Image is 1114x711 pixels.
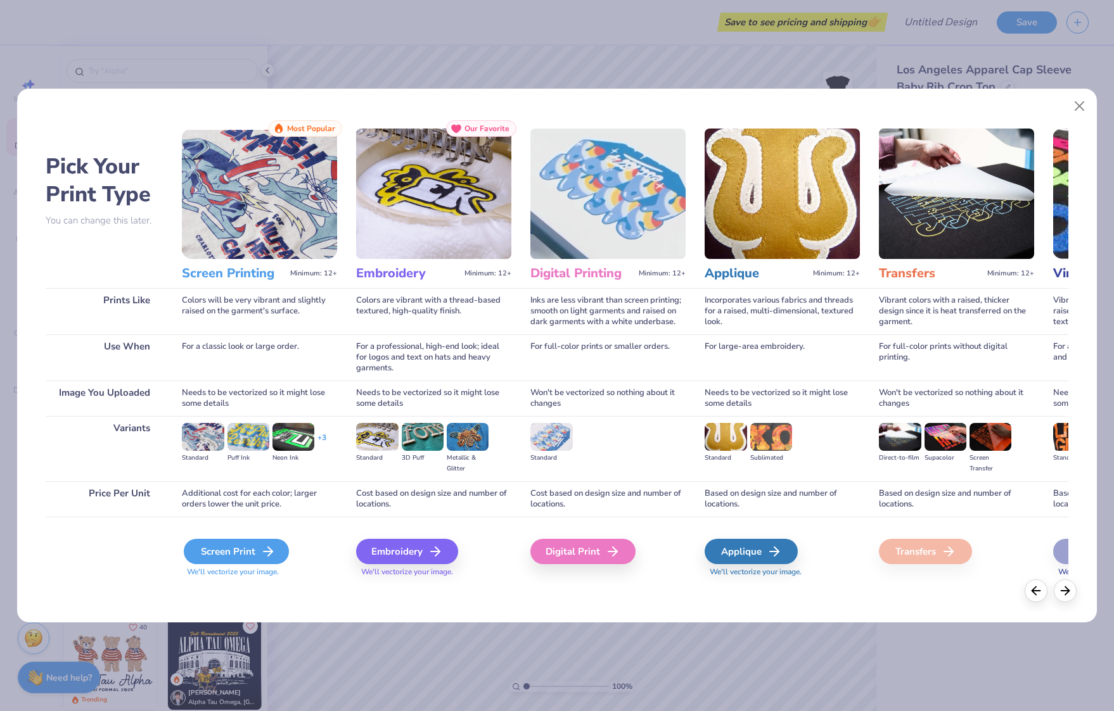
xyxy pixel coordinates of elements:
span: We'll vectorize your image. [182,567,337,577]
div: Transfers [879,539,972,564]
div: + 3 [317,432,326,454]
h2: Pick Your Print Type [46,153,163,208]
img: Sublimated [750,423,792,451]
div: Needs to be vectorized so it might lose some details [182,381,337,416]
img: 3D Puff [402,423,444,451]
h3: Screen Printing [182,265,285,282]
div: Neon Ink [272,453,314,463]
div: Image You Uploaded [46,381,163,416]
div: Prints Like [46,288,163,334]
div: Standard [1053,453,1095,463]
div: Vibrant colors with a raised, thicker design since it is heat transferred on the garment. [879,288,1034,334]
img: Metallic & Glitter [447,423,489,451]
h3: Applique [705,265,808,282]
span: Minimum: 12+ [987,269,1034,278]
div: Applique [705,539,798,564]
img: Transfers [879,129,1034,259]
div: Incorporates various fabrics and threads for a raised, multi-dimensional, textured look. [705,288,860,334]
div: For large-area embroidery. [705,334,860,381]
div: Screen Transfer [970,453,1011,474]
div: Use When [46,334,163,381]
div: For full-color prints without digital printing. [879,334,1034,381]
div: Inks are less vibrant than screen printing; smooth on light garments and raised on dark garments ... [530,288,686,334]
div: Puff Ink [227,453,269,463]
img: Screen Printing [182,129,337,259]
p: You can change this later. [46,215,163,226]
img: Standard [356,423,398,451]
img: Puff Ink [227,423,269,451]
div: Colors will be very vibrant and slightly raised on the garment's surface. [182,288,337,334]
img: Embroidery [356,129,511,259]
div: Won't be vectorized so nothing about it changes [530,381,686,416]
img: Standard [705,423,746,451]
img: Standard [182,423,224,451]
img: Digital Printing [530,129,686,259]
div: Colors are vibrant with a thread-based textured, high-quality finish. [356,288,511,334]
img: Neon Ink [272,423,314,451]
div: Needs to be vectorized so it might lose some details [705,381,860,416]
div: Direct-to-film [879,453,921,463]
div: Won't be vectorized so nothing about it changes [879,381,1034,416]
span: We'll vectorize your image. [705,567,860,577]
h3: Digital Printing [530,265,634,282]
div: 3D Puff [402,453,444,463]
span: Our Favorite [464,124,509,133]
span: Minimum: 12+ [639,269,686,278]
div: Cost based on design size and number of locations. [356,481,511,517]
div: Based on design size and number of locations. [705,481,860,517]
button: Close [1067,94,1091,118]
img: Standard [1053,423,1095,451]
div: Embroidery [356,539,458,564]
div: Based on design size and number of locations. [879,481,1034,517]
div: Sublimated [750,453,792,463]
div: For a professional, high-end look; ideal for logos and text on hats and heavy garments. [356,334,511,381]
img: Supacolor [925,423,966,451]
h3: Embroidery [356,265,459,282]
span: Minimum: 12+ [290,269,337,278]
div: Needs to be vectorized so it might lose some details [356,381,511,416]
div: Price Per Unit [46,481,163,517]
div: Standard [182,453,224,463]
img: Applique [705,129,860,259]
div: Screen Print [184,539,289,564]
div: Digital Print [530,539,636,564]
img: Direct-to-film [879,423,921,451]
span: Most Popular [287,124,335,133]
div: Variants [46,416,163,481]
h3: Transfers [879,265,982,282]
div: Cost based on design size and number of locations. [530,481,686,517]
img: Standard [530,423,572,451]
span: Minimum: 12+ [813,269,860,278]
span: We'll vectorize your image. [356,567,511,577]
div: For a classic look or large order. [182,334,337,381]
div: For full-color prints or smaller orders. [530,334,686,381]
span: Minimum: 12+ [464,269,511,278]
div: Standard [705,453,746,463]
img: Screen Transfer [970,423,1011,451]
div: Supacolor [925,453,966,463]
div: Standard [356,453,398,463]
div: Standard [530,453,572,463]
div: Additional cost for each color; larger orders lower the unit price. [182,481,337,517]
div: Metallic & Glitter [447,453,489,474]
